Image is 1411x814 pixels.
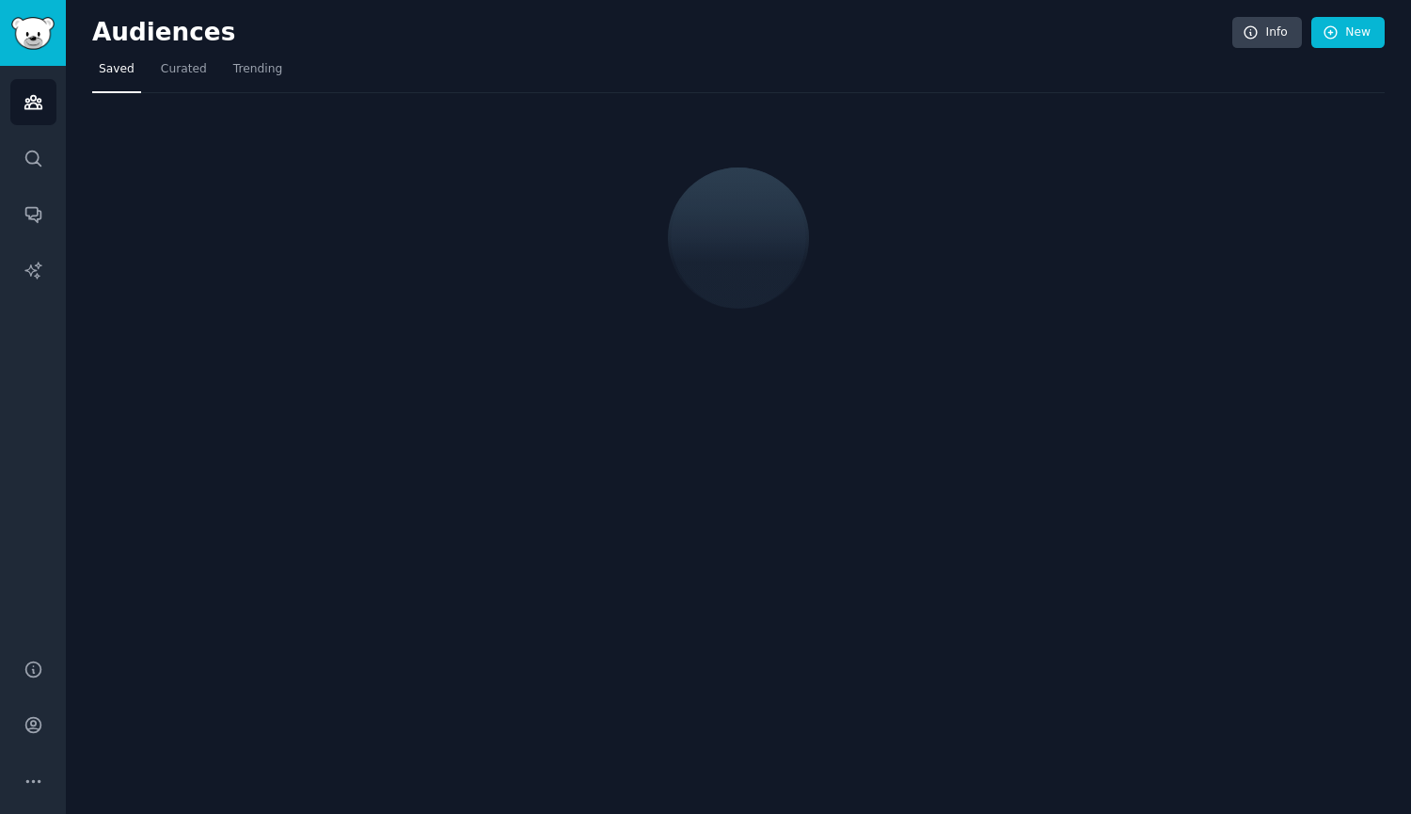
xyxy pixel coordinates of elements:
[161,61,207,78] span: Curated
[1311,17,1385,49] a: New
[227,55,289,93] a: Trending
[1232,17,1302,49] a: Info
[154,55,214,93] a: Curated
[92,18,1232,48] h2: Audiences
[92,55,141,93] a: Saved
[11,17,55,50] img: GummySearch logo
[233,61,282,78] span: Trending
[99,61,135,78] span: Saved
